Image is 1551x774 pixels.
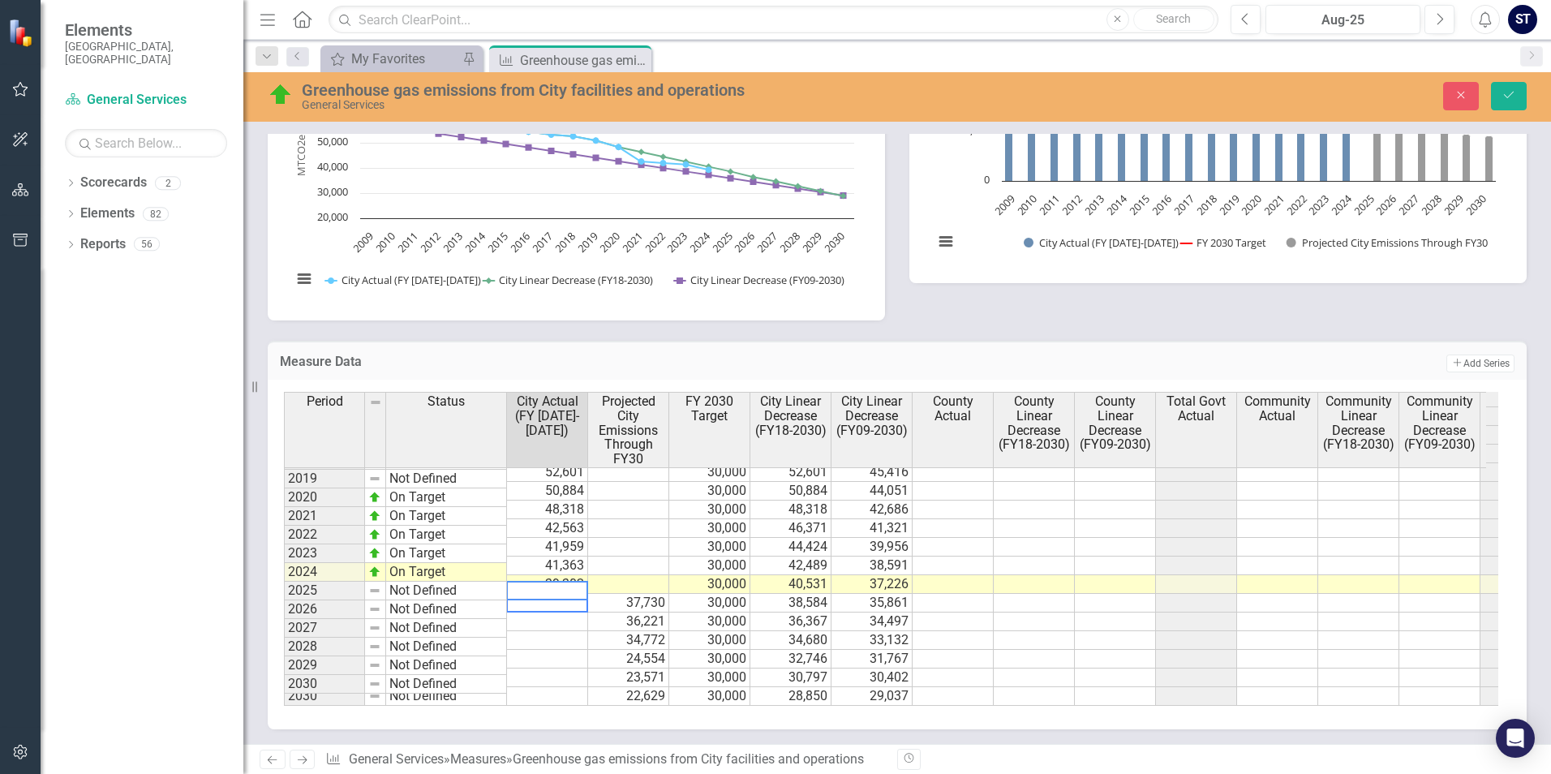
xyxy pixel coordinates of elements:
text: 20,000 [317,209,348,224]
text: 2027 [1395,191,1422,218]
img: ClearPoint Strategy [8,19,37,47]
path: 2025, 38,584. City Linear Decrease (FY18-2030). [728,168,734,174]
img: 8DAGhfEEPCf229AAAAAElFTkSuQmCC [368,690,381,703]
td: 23,571 [588,669,669,687]
img: On Target [268,82,294,108]
td: 30,000 [669,463,750,482]
text: 50,000 [317,134,348,148]
text: 2013 [1081,191,1108,218]
span: Period [307,394,343,409]
text: 2026 [732,229,758,256]
div: My Favorites [351,49,458,69]
path: 2024, 39,302.4. City Actual (FY 2009-2030). [706,166,712,173]
text: 2010 [1014,191,1041,218]
td: 2029 [284,656,365,675]
path: 2021, 46,371. City Linear Decrease (FY18-2030). [638,148,645,155]
text: 2024 [686,228,713,255]
img: 8DAGhfEEPCf229AAAAAElFTkSuQmCC [368,472,381,485]
text: 2021 [1261,191,1287,218]
path: 2023, 38,591. City Linear Decrease (FY09-2030). [683,168,690,174]
path: 2029, 30,797. City Linear Decrease (FY18-2030). [818,187,824,194]
td: 32,746 [750,650,831,669]
td: 2030 [284,687,365,706]
button: Show City Actual (FY 2009-2030) [325,273,466,287]
td: 39,956 [831,538,913,557]
td: Not Defined [386,470,507,488]
td: 2028 [284,638,365,656]
text: 2011 [1036,191,1063,218]
input: Search Below... [65,129,227,157]
img: zOikAAAAAElFTkSuQmCC [368,547,381,560]
a: General Services [65,91,227,110]
span: FY 2030 Target [672,394,746,423]
text: 2027 [754,229,780,256]
td: 28,850 [750,687,831,706]
span: Community Actual [1240,394,1314,423]
path: 2026, 36,221. Projected City Emissions Through FY30. [1395,110,1403,182]
td: 35,861 [831,594,913,613]
text: 2009 [991,191,1018,218]
path: 2016, 54,381. City Actual (FY 2009-2030). [526,128,532,135]
a: Scorecards [80,174,147,192]
path: 2021, 42,563. City Actual (FY 2009-2030). [1275,97,1283,182]
td: Not Defined [386,675,507,694]
td: 37,730 [588,594,669,613]
td: 29,037 [831,687,913,706]
path: 2015, 49,510. City Linear Decrease (FY09-2030). [503,140,509,147]
td: 38,591 [831,557,913,575]
a: My Favorites [324,49,458,69]
path: 2019, 50,884. City Actual (FY 2009-2030). [593,137,599,144]
path: 2025, 37,730. Projected City Emissions Through FY30. [1373,106,1381,182]
td: 2022 [284,526,365,544]
img: 8DAGhfEEPCf229AAAAAElFTkSuQmCC [368,640,381,653]
div: Open Intercom Messenger [1496,719,1535,758]
text: MTCO2e [294,135,308,176]
path: 2023, 41,363. City Actual (FY 2009-2030). [683,161,690,168]
a: Measures [450,751,506,767]
td: 30,000 [669,575,750,594]
text: 2019 [1216,191,1243,218]
text: 2028 [1418,191,1445,218]
small: [GEOGRAPHIC_DATA], [GEOGRAPHIC_DATA] [65,40,227,67]
td: 50,884 [750,482,831,501]
div: Greenhouse gas emissions from City facilities and operations [302,81,973,99]
td: Not Defined [386,656,507,675]
text: 2017 [1171,191,1197,218]
span: Community Linear Decrease (FY18-2030) [1321,394,1395,451]
path: 2018, 45,416. City Linear Decrease (FY09-2030). [570,151,577,157]
img: zOikAAAAAElFTkSuQmCC [368,565,381,578]
td: 2019 [284,470,365,488]
button: View chart menu, Total GHG Emissions in Tons from City Operations [293,268,316,290]
td: 2020 [284,488,365,507]
td: Not Defined [386,600,507,619]
div: Greenhouse gas emissions from City facilities and operations [513,751,864,767]
td: 2021 [284,507,365,526]
img: 8DAGhfEEPCf229AAAAAElFTkSuQmCC [368,584,381,597]
button: Show City Linear Decrease (FY18-2030) [483,273,657,287]
td: 22,629 [588,687,669,706]
a: General Services [349,751,444,767]
td: 42,489 [750,557,831,575]
text: 2029 [1441,191,1467,218]
div: 82 [143,207,169,221]
text: 2014 [462,228,488,255]
text: 2016 [1149,191,1175,218]
div: General Services [302,99,973,111]
td: 30,000 [669,650,750,669]
span: Total Govt Actual [1159,394,1233,423]
text: 2029 [799,229,826,256]
td: 30,000 [669,538,750,557]
path: 2013, 54,858. City Actual (FY 2009-2030). [458,127,465,134]
span: City Linear Decrease (FY18-2030) [754,394,827,437]
td: 52,601 [750,463,831,482]
text: 2012 [1059,191,1085,218]
td: 36,221 [588,613,669,631]
td: 33,132 [831,631,913,650]
td: 50,884 [507,482,588,501]
td: 44,051 [831,482,913,501]
path: 2012, 53,605. City Linear Decrease (FY09-2030). [436,131,442,137]
td: 44,424 [750,538,831,557]
a: Elements [80,204,135,223]
td: 38,584 [750,594,831,613]
path: 2024, 37,226. City Linear Decrease (FY09-2030). [706,171,712,178]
